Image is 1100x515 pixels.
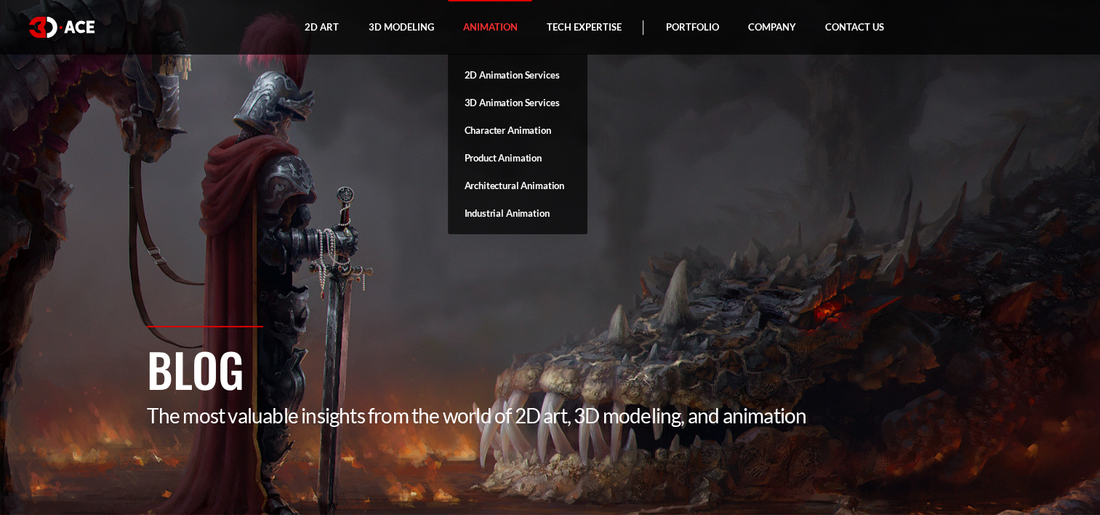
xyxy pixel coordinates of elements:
[448,61,587,89] a: 2D Animation Services
[448,89,587,116] a: 3D Animation Services
[147,403,954,428] p: The most valuable insights from the world of 2D art, 3D modeling, and animation
[29,17,95,38] img: logo white
[448,144,587,172] a: Product Animation
[448,172,587,199] a: Architectural Animation
[147,335,954,403] h1: Blog
[448,116,587,144] a: Character Animation
[448,199,587,227] a: Industrial Animation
